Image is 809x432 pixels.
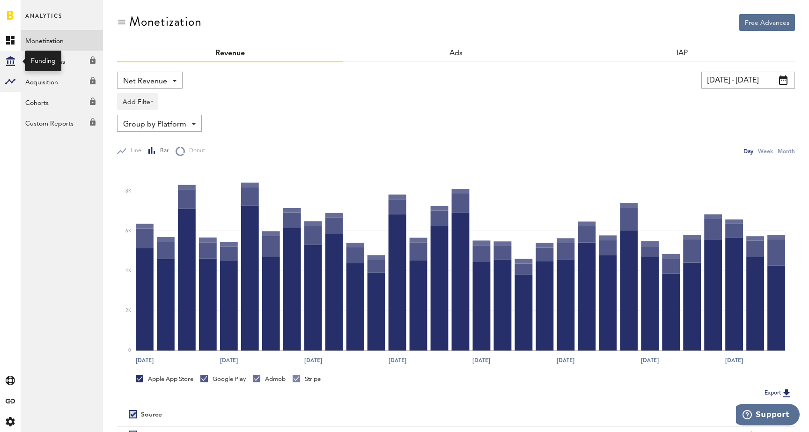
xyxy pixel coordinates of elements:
[778,146,795,156] div: Month
[25,10,62,30] span: Analytics
[200,375,246,383] div: Google Play
[215,50,245,57] a: Revenue
[141,411,162,419] div: Source
[125,189,132,194] text: 8K
[125,308,132,313] text: 2K
[253,375,286,383] div: Admob
[557,356,574,365] text: [DATE]
[31,56,56,66] div: Funding
[449,50,463,57] a: Ads
[220,356,238,365] text: [DATE]
[21,51,103,71] a: Subscriptions
[641,356,659,365] text: [DATE]
[389,356,406,365] text: [DATE]
[725,356,743,365] text: [DATE]
[136,375,193,383] div: Apple App Store
[21,30,103,51] a: Monetization
[472,356,490,365] text: [DATE]
[125,229,132,233] text: 6K
[677,50,688,57] a: IAP
[21,92,103,112] a: Cohorts
[185,147,205,155] span: Donut
[739,14,795,31] button: Free Advances
[21,71,103,92] a: Acquisition
[304,356,322,365] text: [DATE]
[21,112,103,133] a: Custom Reports
[129,14,202,29] div: Monetization
[758,146,773,156] div: Week
[736,404,800,427] iframe: Opens a widget where you can find more information
[136,356,154,365] text: [DATE]
[126,147,141,155] span: Line
[123,117,186,133] span: Group by Platform
[123,74,167,89] span: Net Revenue
[762,387,795,399] button: Export
[743,146,753,156] div: Day
[468,411,783,419] div: Period total
[156,147,169,155] span: Bar
[128,348,131,353] text: 0
[293,375,321,383] div: Stripe
[781,387,792,399] img: Export
[117,93,158,110] button: Add Filter
[125,268,132,273] text: 4K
